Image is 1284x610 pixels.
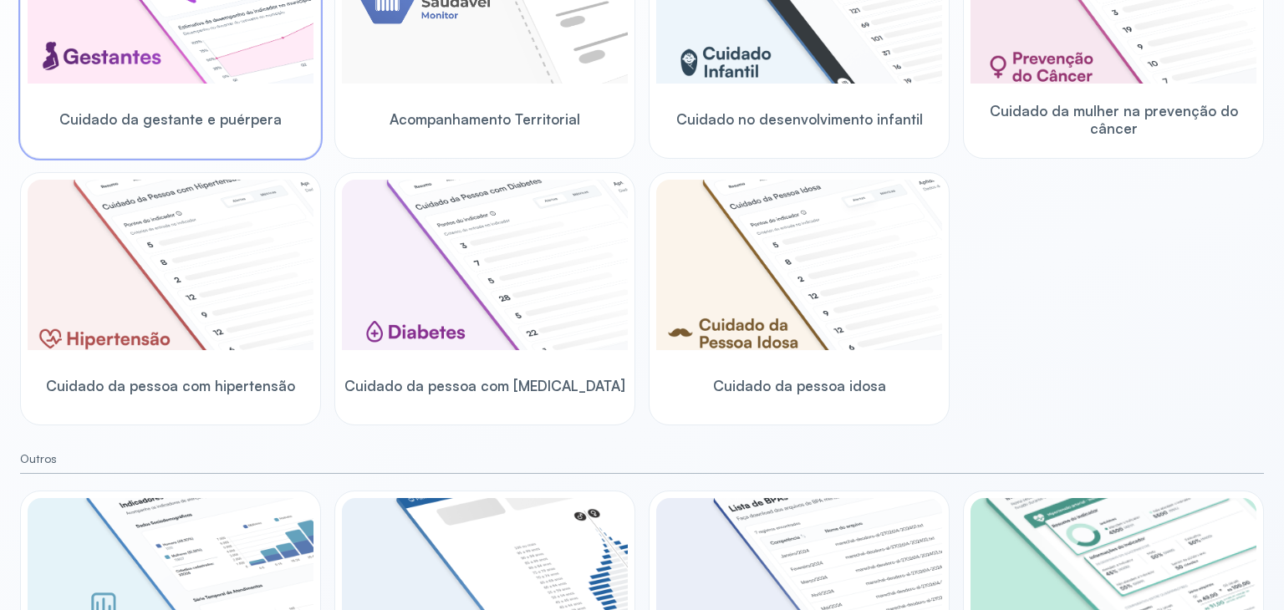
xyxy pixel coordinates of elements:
[59,110,282,128] span: Cuidado da gestante e puérpera
[20,452,1264,466] small: Outros
[390,110,580,128] span: Acompanhamento Territorial
[713,377,886,394] span: Cuidado da pessoa idosa
[971,102,1256,138] span: Cuidado da mulher na prevenção do câncer
[676,110,923,128] span: Cuidado no desenvolvimento infantil
[342,180,628,350] img: diabetics.png
[46,377,295,394] span: Cuidado da pessoa com hipertensão
[656,180,942,350] img: elderly.png
[344,377,625,394] span: Cuidado da pessoa com [MEDICAL_DATA]
[28,180,313,350] img: hypertension.png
